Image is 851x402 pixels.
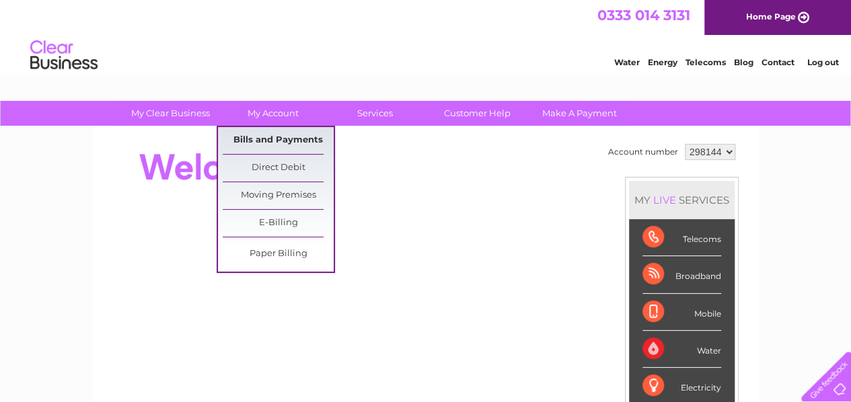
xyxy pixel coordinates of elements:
a: Moving Premises [223,182,334,209]
a: Blog [734,57,753,67]
a: E-Billing [223,210,334,237]
img: logo.png [30,35,98,76]
a: Log out [807,57,838,67]
td: Account number [605,140,681,163]
a: Direct Debit [223,155,334,182]
a: 0333 014 3131 [597,7,690,24]
a: Bills and Payments [223,127,334,154]
div: Telecoms [642,219,721,256]
a: Energy [648,57,677,67]
div: Water [642,331,721,368]
div: LIVE [651,194,679,206]
div: Broadband [642,256,721,293]
a: Customer Help [422,101,533,126]
div: Clear Business is a trading name of Verastar Limited (registered in [GEOGRAPHIC_DATA] No. 3667643... [108,7,744,65]
a: My Account [217,101,328,126]
a: Make A Payment [524,101,635,126]
a: Telecoms [686,57,726,67]
a: Contact [762,57,794,67]
a: Services [320,101,431,126]
a: My Clear Business [115,101,226,126]
div: MY SERVICES [629,181,735,219]
a: Water [614,57,640,67]
div: Mobile [642,294,721,331]
a: Paper Billing [223,241,334,268]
